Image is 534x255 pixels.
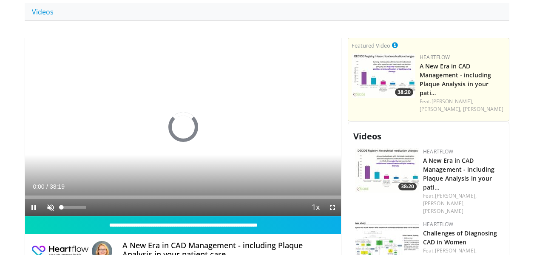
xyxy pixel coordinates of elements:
a: Heartflow [423,221,454,228]
span: / [46,183,48,190]
span: Videos [353,130,381,142]
div: Feat. [423,192,502,215]
video-js: Video Player [25,38,341,216]
span: 38:19 [50,183,65,190]
div: Progress Bar [25,195,341,199]
span: 38:20 [395,88,413,96]
a: A New Era in CAD Management - including Plaque Analysis in your pati… [420,62,491,97]
a: [PERSON_NAME], [435,192,477,199]
a: Heartflow [420,54,450,61]
small: Featured Video [352,42,390,49]
a: [PERSON_NAME] [463,105,503,113]
a: Videos [25,3,61,21]
a: 38:20 [352,54,415,98]
img: 738d0e2d-290f-4d89-8861-908fb8b721dc.150x105_q85_crop-smart_upscale.jpg [352,54,415,98]
a: [PERSON_NAME], [423,200,465,207]
a: Heartflow [423,148,454,155]
div: Feat. [420,98,506,113]
button: Playback Rate [307,199,324,216]
a: A New Era in CAD Management - including Plaque Analysis in your pati… [423,156,494,191]
a: Challenges of Diagnosing CAD in Women [423,229,497,246]
span: 0:00 [33,183,44,190]
img: 738d0e2d-290f-4d89-8861-908fb8b721dc.150x105_q85_crop-smart_upscale.jpg [355,148,419,193]
button: Pause [25,199,42,216]
button: Unmute [42,199,59,216]
a: 38:20 [355,148,419,193]
span: 38:20 [398,183,417,190]
div: Volume Level [61,206,85,209]
a: [PERSON_NAME], [435,247,477,254]
a: [PERSON_NAME], [432,98,473,105]
a: [PERSON_NAME] [423,207,463,215]
button: Fullscreen [324,199,341,216]
a: [PERSON_NAME], [420,105,461,113]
